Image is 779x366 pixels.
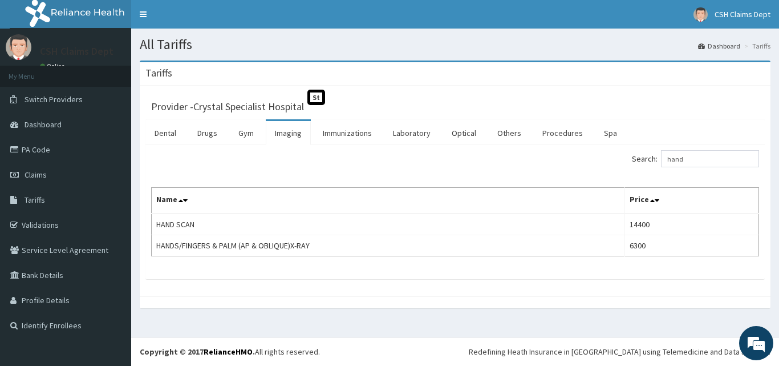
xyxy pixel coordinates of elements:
[632,150,759,167] label: Search:
[152,235,625,256] td: HANDS/FINGERS & PALM (AP & OBLIQUE)X-RAY
[488,121,530,145] a: Others
[25,94,83,104] span: Switch Providers
[152,188,625,214] th: Name
[307,90,325,105] span: St
[25,195,45,205] span: Tariffs
[229,121,263,145] a: Gym
[25,119,62,130] span: Dashboard
[741,41,770,51] li: Tariffs
[384,121,440,145] a: Laboratory
[140,37,770,52] h1: All Tariffs
[661,150,759,167] input: Search:
[140,347,255,357] strong: Copyright © 2017 .
[188,121,226,145] a: Drugs
[469,346,770,357] div: Redefining Heath Insurance in [GEOGRAPHIC_DATA] using Telemedicine and Data Science!
[25,170,47,180] span: Claims
[266,121,311,145] a: Imaging
[40,62,67,70] a: Online
[595,121,626,145] a: Spa
[131,337,779,366] footer: All rights reserved.
[624,188,758,214] th: Price
[715,9,770,19] span: CSH Claims Dept
[40,46,113,57] p: CSH Claims Dept
[151,102,304,112] h3: Provider - Crystal Specialist Hospital
[314,121,381,145] a: Immunizations
[624,235,758,256] td: 6300
[152,214,625,235] td: HAND SCAN
[145,121,185,145] a: Dental
[533,121,592,145] a: Procedures
[6,34,31,60] img: User Image
[698,41,740,51] a: Dashboard
[204,347,253,357] a: RelianceHMO
[145,68,172,78] h3: Tariffs
[443,121,485,145] a: Optical
[693,7,708,22] img: User Image
[624,214,758,235] td: 14400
